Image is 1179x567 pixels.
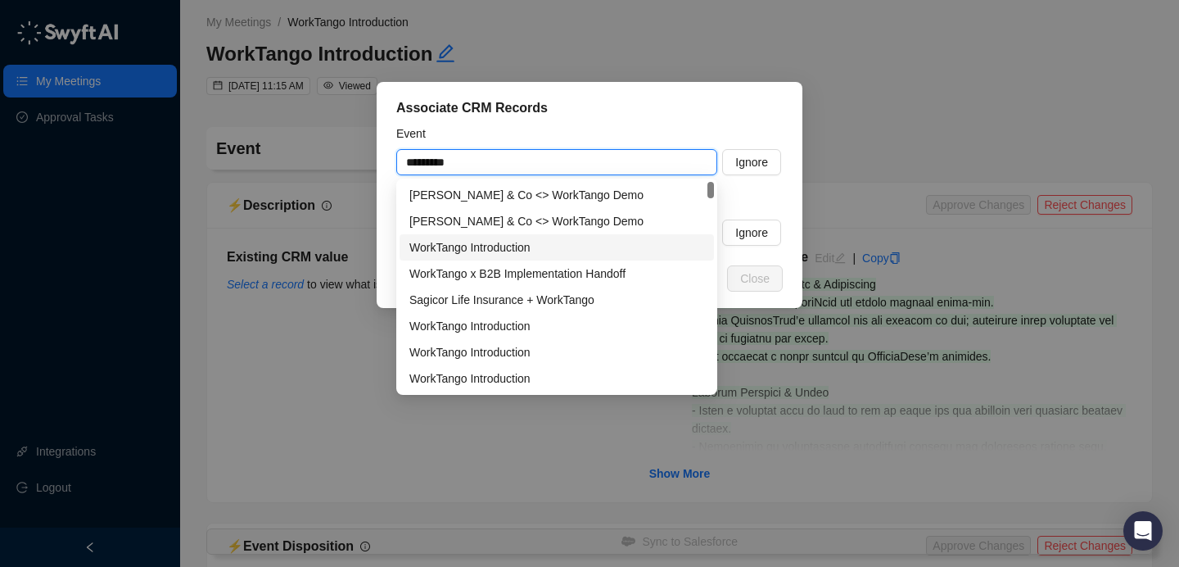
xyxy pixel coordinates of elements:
div: WorkTango Introduction [400,234,714,261]
div: WorkTango Introduction [400,365,714,392]
div: WorkTango x B2B Implementation Handoff [409,265,704,283]
div: WorkTango x B2B Implementation Handoff [400,261,714,287]
button: Close [727,265,783,292]
div: Open Intercom Messenger [1123,511,1163,551]
div: Sagicor Life Insurance + WorkTango [400,287,714,313]
div: Sagicor Life Insurance + WorkTango [409,291,704,309]
span: Ignore [735,224,768,242]
span: Ignore [735,153,768,171]
div: WorkTango Introduction [409,370,704,388]
div: WorkTango Introduction [400,339,714,365]
label: Event [396,125,437,143]
button: Ignore [722,149,781,175]
div: WorkTango Introduction [409,317,704,335]
div: WorkTango Introduction [400,313,714,339]
div: [PERSON_NAME] & Co <> WorkTango Demo [409,212,704,230]
div: [PERSON_NAME] & Co <> WorkTango Demo [409,186,704,204]
div: WorkTango Introduction [409,343,704,361]
button: Ignore [722,220,781,246]
div: WorkTango Introduction [409,238,704,256]
span: close-circle [698,157,708,167]
div: Associate CRM Records [396,98,783,118]
div: Nardello & Co <> WorkTango Demo [400,208,714,234]
div: Nardello & Co <> WorkTango Demo [400,182,714,208]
